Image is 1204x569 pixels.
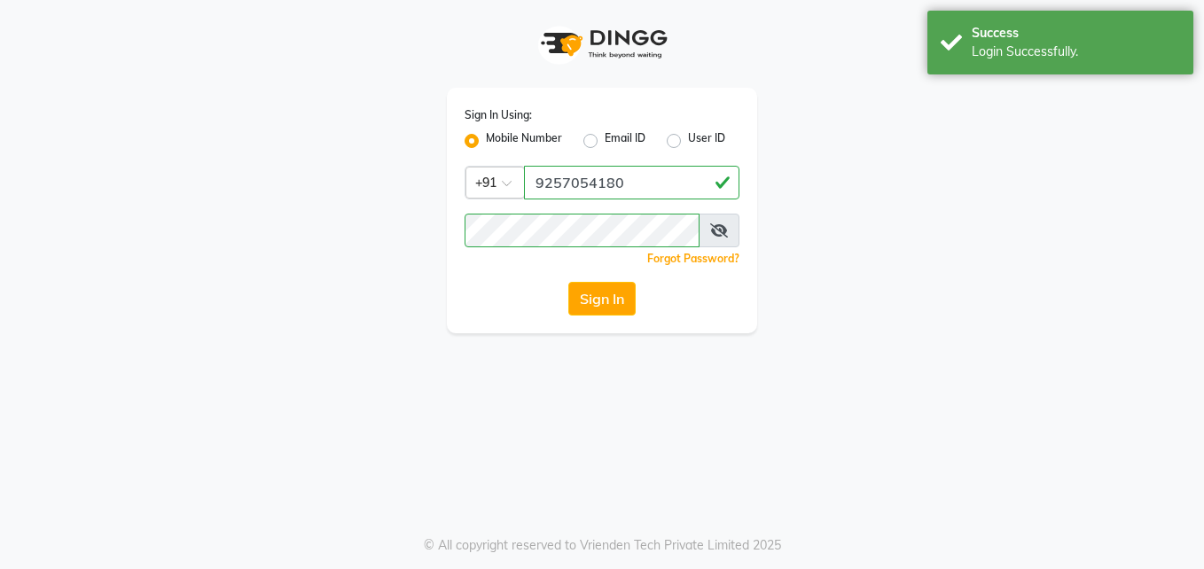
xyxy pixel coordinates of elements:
a: Forgot Password? [647,252,739,265]
div: Success [972,24,1180,43]
button: Sign In [568,282,636,316]
div: Login Successfully. [972,43,1180,61]
label: User ID [688,130,725,152]
input: Username [524,166,739,199]
label: Mobile Number [486,130,562,152]
input: Username [465,214,700,247]
label: Sign In Using: [465,107,532,123]
img: logo1.svg [531,18,673,70]
label: Email ID [605,130,645,152]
